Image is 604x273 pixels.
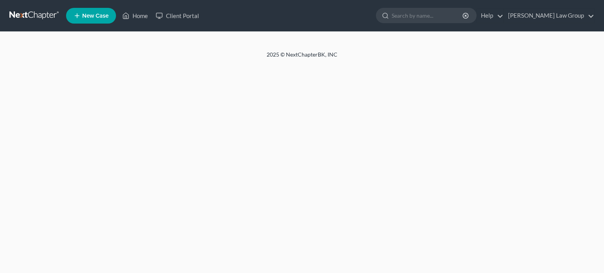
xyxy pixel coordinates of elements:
[152,9,203,23] a: Client Portal
[477,9,503,23] a: Help
[82,13,109,19] span: New Case
[78,51,526,65] div: 2025 © NextChapterBK, INC
[504,9,594,23] a: [PERSON_NAME] Law Group
[392,8,464,23] input: Search by name...
[118,9,152,23] a: Home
